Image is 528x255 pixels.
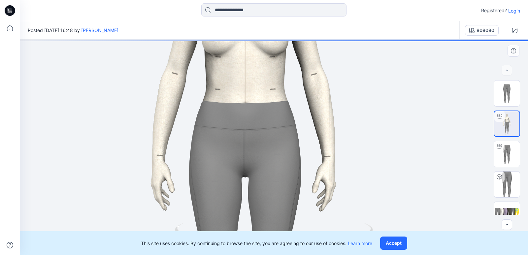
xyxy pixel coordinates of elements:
img: 120136_DEV_LOTUSCRAFT_RG 808080 [494,172,520,197]
a: Learn more [348,240,372,246]
button: 808080 [465,25,499,36]
img: All colorways [494,207,520,222]
p: Login [508,7,520,14]
img: Turntable with avatar [494,111,519,136]
div: 808080 [477,27,494,34]
span: Posted [DATE] 16:48 by [28,27,118,34]
p: Registered? [481,7,507,15]
button: Accept [380,237,407,250]
img: Front [494,80,520,106]
a: [PERSON_NAME] [81,27,118,33]
p: This site uses cookies. By continuing to browse the site, you are agreeing to our use of cookies. [141,240,372,247]
img: Turntable without avatar [494,141,520,167]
